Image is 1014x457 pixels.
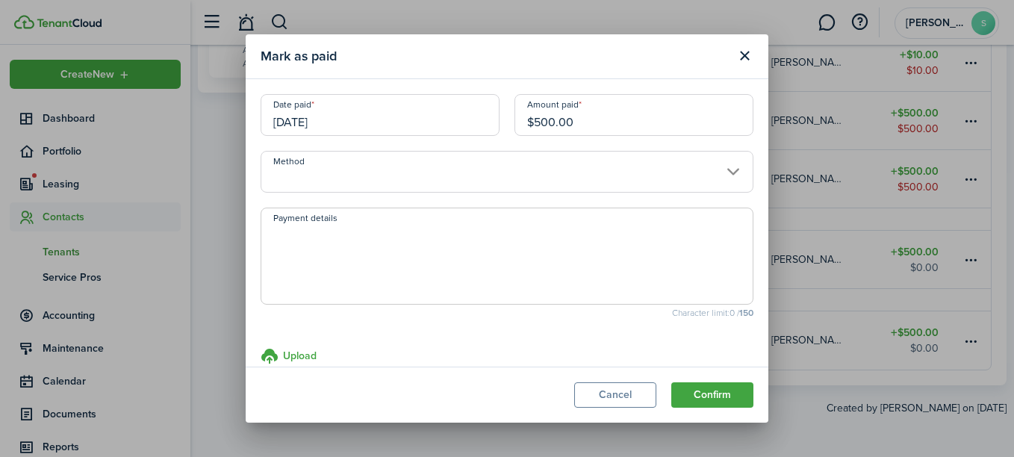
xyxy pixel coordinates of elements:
[739,306,753,320] b: 150
[261,94,500,136] input: mm/dd/yyyy
[671,382,753,408] button: Confirm
[574,382,656,408] button: Cancel
[732,43,757,69] button: Close modal
[283,348,317,364] h3: Upload
[261,42,728,71] modal-title: Mark as paid
[514,94,753,136] input: 0.00
[261,308,753,317] small: Character limit: 0 /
